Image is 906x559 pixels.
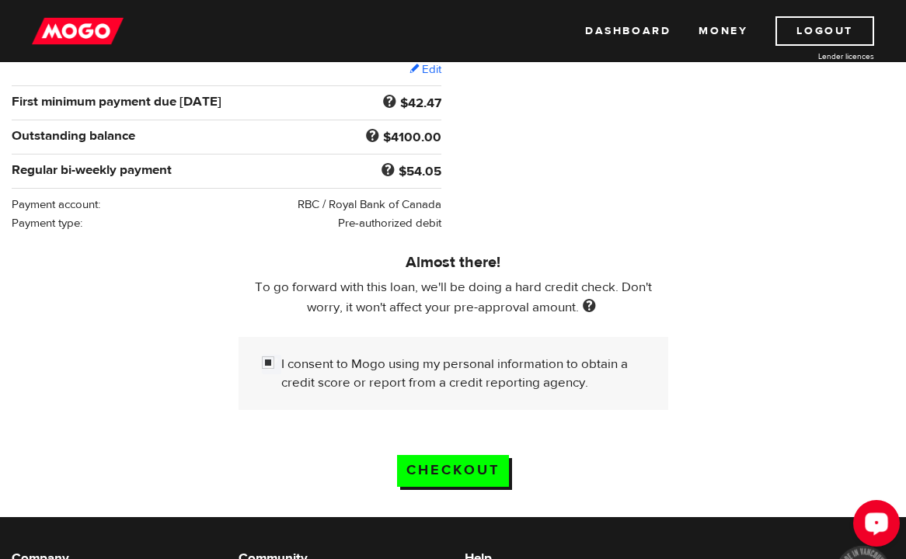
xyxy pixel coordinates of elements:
input: I consent to Mogo using my personal information to obtain a credit score or report from a credit ... [262,355,281,374]
span: Payment account: [12,197,100,212]
h5: Almost there! [239,253,668,272]
span: RBC / Royal Bank of Canada [298,197,441,212]
span: To go forward with this loan, we'll be doing a hard credit check. Don't worry, it won't affect yo... [255,279,652,316]
input: Checkout [397,455,509,487]
b: $54.05 [399,163,441,180]
b: Regular bi-weekly payment [12,161,172,179]
a: Dashboard [585,16,671,46]
a: Logout [775,16,874,46]
b: First minimum payment due [DATE] [12,93,221,110]
span: Pre-authorized debit [338,216,441,231]
b: $42.47 [400,95,441,112]
a: Lender licences [758,50,874,62]
a: Edit [409,61,441,78]
a: Money [699,16,747,46]
label: I consent to Mogo using my personal information to obtain a credit score or report from a credit ... [281,355,645,392]
iframe: LiveChat chat widget [841,494,906,559]
img: mogo_logo-11ee424be714fa7cbb0f0f49df9e16ec.png [32,16,124,46]
b: $4100.00 [383,129,441,146]
b: Outstanding balance [12,127,135,144]
span: Payment type: [12,216,82,231]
